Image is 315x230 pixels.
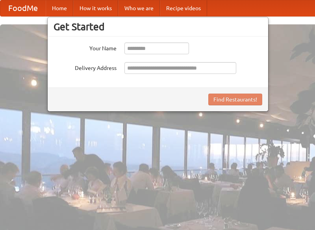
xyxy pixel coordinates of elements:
a: Recipe videos [160,0,207,16]
a: FoodMe [0,0,46,16]
a: Home [46,0,73,16]
h3: Get Started [54,21,262,33]
label: Delivery Address [54,62,117,72]
label: Your Name [54,42,117,52]
a: How it works [73,0,118,16]
a: Who we are [118,0,160,16]
button: Find Restaurants! [208,94,262,105]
